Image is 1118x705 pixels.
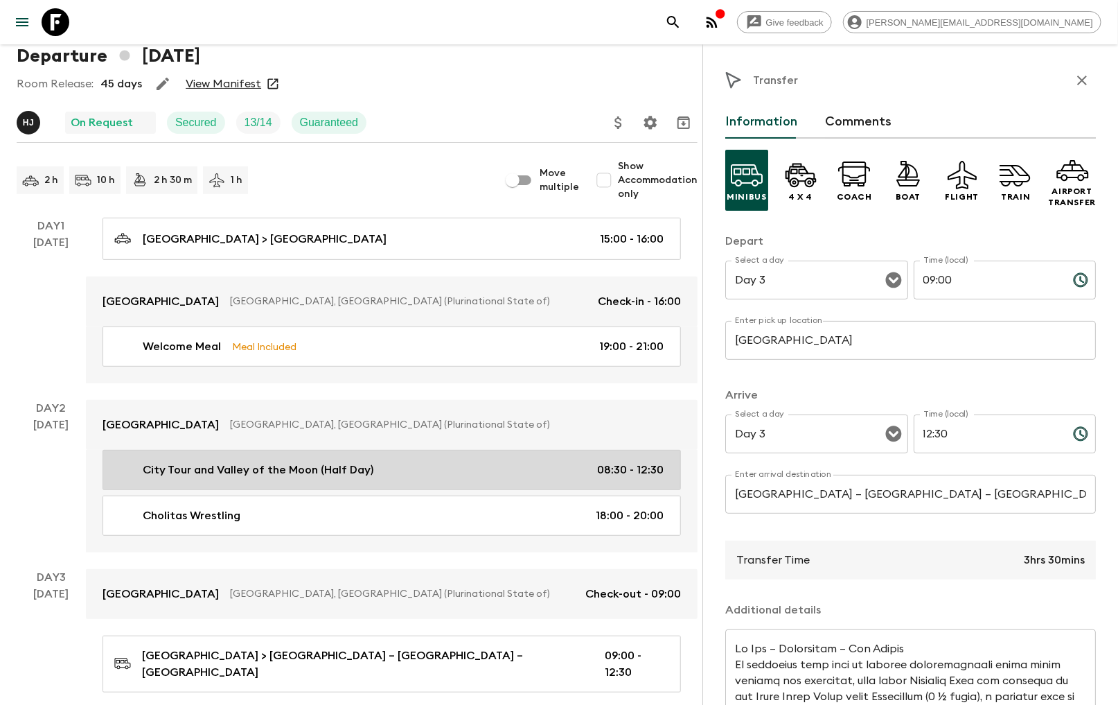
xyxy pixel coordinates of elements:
p: Minibus [727,191,766,202]
p: Check-in - 16:00 [598,293,681,310]
p: 18:00 - 20:00 [596,507,664,524]
a: [GEOGRAPHIC_DATA][GEOGRAPHIC_DATA], [GEOGRAPHIC_DATA] (Plurinational State of)Check-in - 16:00 [86,277,698,327]
p: 45 days [100,76,142,92]
p: 4 x 4 [788,191,813,202]
p: 13 / 14 [245,114,272,131]
p: 1 h [231,173,242,187]
label: Select a day [735,254,784,266]
p: [GEOGRAPHIC_DATA] [103,417,219,433]
button: Information [725,105,797,139]
span: Hector Juan Vargas Céspedes [17,115,43,126]
p: Day 2 [17,400,86,417]
p: Meal Included [232,339,296,354]
p: [GEOGRAPHIC_DATA], [GEOGRAPHIC_DATA] (Plurinational State of) [230,295,587,308]
input: hh:mm [914,415,1062,453]
p: Boat [896,191,921,202]
a: City Tour and Valley of the Moon (Half Day)08:30 - 12:30 [103,450,681,490]
p: Guaranteed [300,114,359,131]
a: [GEOGRAPHIC_DATA] > [GEOGRAPHIC_DATA] – [GEOGRAPHIC_DATA] – [GEOGRAPHIC_DATA]09:00 - 12:30 [103,636,681,693]
p: Depart [725,233,1096,250]
button: search adventures [659,8,687,36]
button: Open [884,424,903,444]
button: Comments [825,105,891,139]
a: [GEOGRAPHIC_DATA][GEOGRAPHIC_DATA], [GEOGRAPHIC_DATA] (Plurinational State of)Check-out - 09:00 [86,569,698,619]
label: Enter arrival destination [735,469,832,480]
p: Additional details [725,602,1096,618]
p: On Request [71,114,133,131]
input: hh:mm [914,261,1062,299]
p: 08:30 - 12:30 [597,462,664,478]
label: Select a day [735,408,784,420]
label: Enter pick up location [735,315,823,327]
button: menu [8,8,36,36]
p: 19:00 - 21:00 [599,338,664,355]
p: H J [23,117,35,128]
p: Train [1001,191,1030,202]
div: [DATE] [34,234,69,383]
span: Give feedback [758,17,831,28]
button: Open [884,270,903,290]
p: [GEOGRAPHIC_DATA], [GEOGRAPHIC_DATA] (Plurinational State of) [230,587,574,601]
a: Cholitas Wrestling18:00 - 20:00 [103,496,681,536]
p: Day 3 [17,569,86,586]
label: Time (local) [923,408,968,420]
p: Transfer [753,72,798,89]
p: [GEOGRAPHIC_DATA], [GEOGRAPHIC_DATA] (Plurinational State of) [230,418,670,432]
button: Archive (Completed, Cancelled or Unsynced Departures only) [670,109,698,137]
p: [GEOGRAPHIC_DATA] [103,293,219,310]
span: Move multiple [540,166,579,194]
p: 09:00 - 12:30 [605,647,664,681]
div: Secured [167,112,225,134]
div: Trip Fill [236,112,281,134]
span: [PERSON_NAME][EMAIL_ADDRESS][DOMAIN_NAME] [859,17,1101,28]
p: 10 h [97,173,115,187]
a: [GEOGRAPHIC_DATA][GEOGRAPHIC_DATA], [GEOGRAPHIC_DATA] (Plurinational State of) [86,400,698,450]
div: [DATE] [34,417,69,552]
p: Coach [837,191,872,202]
p: 3hrs 30mins [1024,552,1085,568]
p: [GEOGRAPHIC_DATA] [103,586,219,602]
a: Give feedback [737,11,832,33]
button: Choose time, selected time is 9:00 AM [1067,266,1094,294]
p: Welcome Meal [143,338,221,355]
p: Arrive [725,387,1096,403]
button: Settings [637,109,664,137]
p: Secured [175,114,217,131]
h1: Departure [DATE] [17,42,200,70]
button: Choose time, selected time is 12:30 PM [1067,420,1094,448]
p: Check-out - 09:00 [585,586,681,602]
p: 2 h [44,173,58,187]
p: Airport Transfer [1048,186,1096,208]
span: Show Accommodation only [618,159,698,201]
label: Time (local) [923,254,968,266]
p: 15:00 - 16:00 [600,231,664,247]
p: Cholitas Wrestling [143,507,240,524]
p: [GEOGRAPHIC_DATA] > [GEOGRAPHIC_DATA] [143,231,387,247]
p: [GEOGRAPHIC_DATA] > [GEOGRAPHIC_DATA] – [GEOGRAPHIC_DATA] – [GEOGRAPHIC_DATA] [142,647,583,681]
div: [PERSON_NAME][EMAIL_ADDRESS][DOMAIN_NAME] [843,11,1101,33]
p: Transfer Time [736,552,810,568]
a: Welcome MealMeal Included19:00 - 21:00 [103,327,681,367]
a: [GEOGRAPHIC_DATA] > [GEOGRAPHIC_DATA]15:00 - 16:00 [103,218,681,260]
p: Day 1 [17,218,86,234]
p: Room Release: [17,76,94,92]
button: HJ [17,111,43,134]
p: City Tour and Valley of the Moon (Half Day) [143,462,373,478]
a: View Manifest [186,77,261,91]
p: 2 h 30 m [154,173,192,187]
p: Flight [945,191,979,202]
button: Update Price, Early Bird Discount and Costs [605,109,632,137]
